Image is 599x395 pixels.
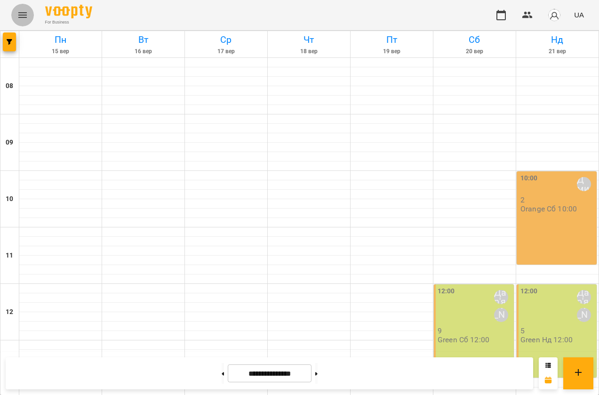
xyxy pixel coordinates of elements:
button: Menu [11,4,34,26]
div: Дар'я [494,290,508,304]
h6: 17 вер [186,47,266,56]
h6: Ср [186,32,266,47]
h6: 20 вер [435,47,514,56]
h6: Сб [435,32,514,47]
span: UA [574,10,584,20]
p: 9 [438,327,512,335]
div: Дар'я [577,290,591,304]
div: Скок Дмитро [577,177,591,191]
button: UA [570,6,588,24]
h6: 15 вер [21,47,100,56]
h6: Чт [269,32,349,47]
img: avatar_s.png [548,8,561,22]
img: Voopty Logo [45,5,92,18]
h6: 21 вер [518,47,597,56]
p: 5 [520,327,595,335]
p: Orange Сб 10:00 [520,205,577,213]
label: 12:00 [438,286,455,297]
h6: 12 [6,307,13,317]
h6: Вт [104,32,183,47]
h6: 18 вер [269,47,349,56]
h6: 11 [6,250,13,261]
h6: 08 [6,81,13,91]
label: 10:00 [520,173,538,184]
div: Максим [494,308,508,322]
div: Максим [577,308,591,322]
h6: Пт [352,32,431,47]
p: 2 [520,196,595,204]
p: Green Сб 12:00 [438,336,489,344]
h6: 09 [6,137,13,148]
h6: 16 вер [104,47,183,56]
h6: Пн [21,32,100,47]
h6: Нд [518,32,597,47]
h6: 19 вер [352,47,431,56]
span: For Business [45,19,92,25]
p: Green Нд 12:00 [520,336,573,344]
label: 12:00 [520,286,538,297]
h6: 10 [6,194,13,204]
